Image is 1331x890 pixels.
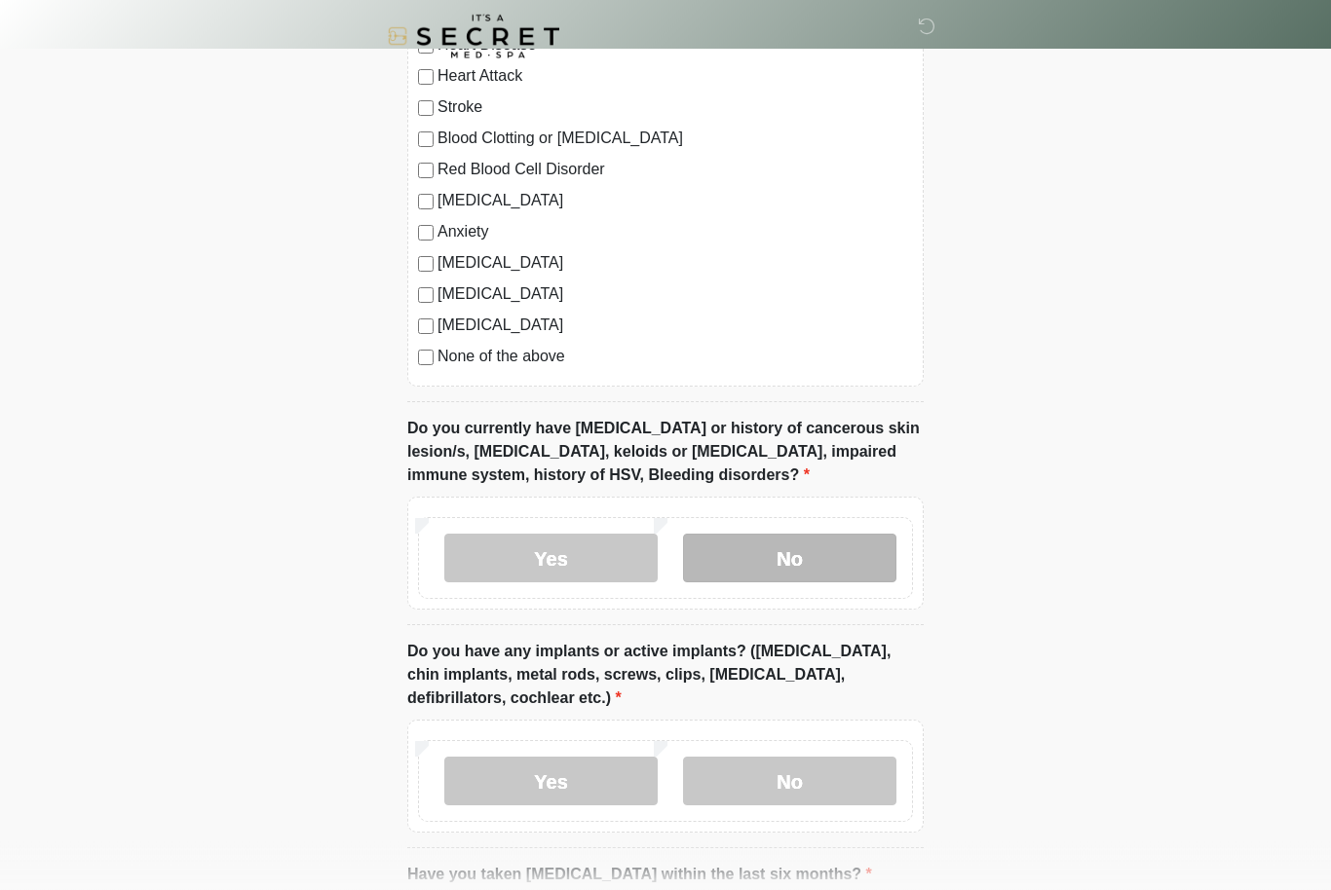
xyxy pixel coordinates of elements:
[418,288,434,304] input: [MEDICAL_DATA]
[437,190,913,213] label: [MEDICAL_DATA]
[388,15,559,58] img: It's A Secret Med Spa Logo
[437,128,913,151] label: Blood Clotting or [MEDICAL_DATA]
[444,535,658,583] label: Yes
[418,351,434,366] input: None of the above
[418,257,434,273] input: [MEDICAL_DATA]
[407,641,924,711] label: Do you have any implants or active implants? ([MEDICAL_DATA], chin implants, metal rods, screws, ...
[437,346,913,369] label: None of the above
[418,132,434,148] input: Blood Clotting or [MEDICAL_DATA]
[437,283,913,307] label: [MEDICAL_DATA]
[407,418,924,488] label: Do you currently have [MEDICAL_DATA] or history of cancerous skin lesion/s, [MEDICAL_DATA], keloi...
[444,758,658,806] label: Yes
[407,864,872,887] label: Have you taken [MEDICAL_DATA] within the last six months?
[418,319,434,335] input: [MEDICAL_DATA]
[418,70,434,86] input: Heart Attack
[437,221,913,244] label: Anxiety
[418,101,434,117] input: Stroke
[437,65,913,89] label: Heart Attack
[683,758,896,806] label: No
[683,535,896,583] label: No
[437,252,913,276] label: [MEDICAL_DATA]
[418,164,434,179] input: Red Blood Cell Disorder
[437,96,913,120] label: Stroke
[418,226,434,241] input: Anxiety
[418,195,434,210] input: [MEDICAL_DATA]
[437,315,913,338] label: [MEDICAL_DATA]
[437,159,913,182] label: Red Blood Cell Disorder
